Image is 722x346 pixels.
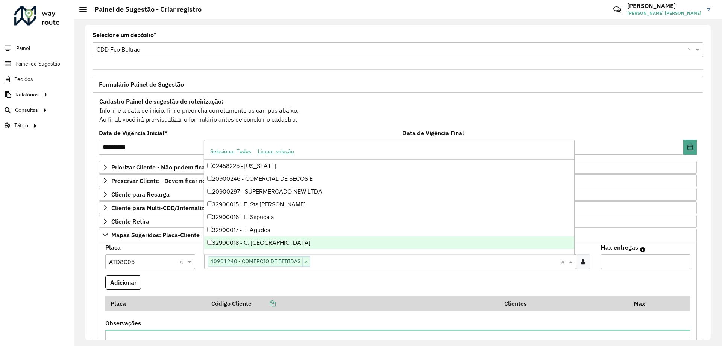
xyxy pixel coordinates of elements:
[111,218,149,224] span: Cliente Retira
[204,198,574,211] div: 32900015 - F. Sta.[PERSON_NAME]
[499,296,628,311] th: Clientes
[627,10,701,17] span: [PERSON_NAME] [PERSON_NAME]
[111,178,264,184] span: Preservar Cliente - Devem ficar no buffer, não roteirizar
[15,106,38,114] span: Consultas
[14,122,28,130] span: Tático
[683,140,697,155] button: Choose Date
[204,249,574,262] div: 32900024 - F. [GEOGRAPHIC_DATA]
[204,185,574,198] div: 20900297 - SUPERMERCADO NEW LTDA
[204,224,574,236] div: 32900017 - F. Agudos
[640,247,645,253] em: Máximo de clientes que serão colocados na mesma rota com os clientes informados
[302,257,310,266] span: ×
[87,5,202,14] h2: Painel de Sugestão - Criar registro
[105,243,121,252] label: Placa
[179,257,186,266] span: Clear all
[111,191,170,197] span: Cliente para Recarga
[627,2,701,9] h3: [PERSON_NAME]
[207,146,255,157] button: Selecionar Todos
[15,60,60,68] span: Painel de Sugestão
[111,205,217,211] span: Cliente para Multi-CDD/Internalização
[208,257,302,266] span: 40901240 - COMERCIO DE BEBIDAS
[105,296,206,311] th: Placa
[111,164,234,170] span: Priorizar Cliente - Não podem ficar no buffer
[687,45,694,54] span: Clear all
[99,174,697,187] a: Preservar Cliente - Devem ficar no buffer, não roteirizar
[204,160,574,172] div: 02458225 - [US_STATE]
[99,215,697,228] a: Cliente Retira
[99,201,697,214] a: Cliente para Multi-CDD/Internalização
[561,257,567,266] span: Clear all
[255,146,297,157] button: Limpar seleção
[93,30,156,40] label: Selecione um depósito
[16,44,30,52] span: Painel
[402,128,464,137] label: Data de Vigência Final
[99,96,697,124] div: Informe a data de inicio, fim e preencha corretamente os campos abaixo. Ao final, você irá pré-vi...
[609,2,625,18] a: Contato Rápido
[105,275,141,290] button: Adicionar
[111,232,200,238] span: Mapas Sugeridos: Placa-Cliente
[99,161,697,174] a: Priorizar Cliente - Não podem ficar no buffer
[99,229,697,241] a: Mapas Sugeridos: Placa-Cliente
[99,128,168,137] label: Data de Vigência Inicial
[204,140,574,255] ng-dropdown-panel: Options list
[99,98,223,105] strong: Cadastro Painel de sugestão de roteirização:
[628,296,658,311] th: Max
[105,319,141,328] label: Observações
[206,296,499,311] th: Código Cliente
[252,300,276,307] a: Copiar
[14,75,33,83] span: Pedidos
[204,236,574,249] div: 32900018 - C. [GEOGRAPHIC_DATA]
[99,188,697,201] a: Cliente para Recarga
[204,211,574,224] div: 32900016 - F. Sapucaia
[601,243,638,252] label: Max entregas
[15,91,39,99] span: Relatórios
[204,172,574,185] div: 20900246 - COMERCIAL DE SECOS E
[99,81,184,87] span: Formulário Painel de Sugestão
